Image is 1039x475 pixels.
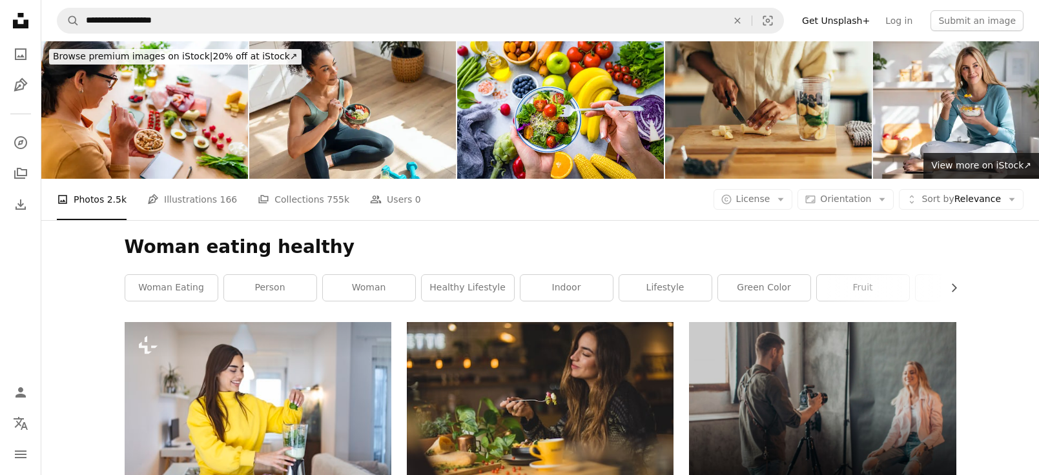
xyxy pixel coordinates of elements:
button: Sort byRelevance [899,189,1024,210]
a: View more on iStock↗ [923,153,1039,179]
a: Illustrations 166 [147,179,237,220]
a: Get Unsplash+ [794,10,878,31]
span: View more on iStock ↗ [931,160,1031,170]
a: Illustrations [8,72,34,98]
img: Woman eating fresh rainbow colored salad. Multicolored fruits and vegetables background. Healthy ... [457,41,664,179]
a: person [224,275,316,301]
a: Log in / Sign up [8,379,34,405]
button: Menu [8,441,34,467]
span: Sort by [921,194,954,204]
a: healthy lifestyle [422,275,514,301]
a: Explore [8,130,34,156]
button: Search Unsplash [57,8,79,33]
form: Find visuals sitewide [57,8,784,34]
a: indoor [520,275,613,301]
button: scroll list to the right [942,275,956,301]
a: fruit [817,275,909,301]
span: 755k [327,192,349,207]
button: Language [8,410,34,436]
a: Collections 755k [258,179,349,220]
img: Athletic woman eating a healthy fruit bowl while sitting on floor in the kitchen at home [249,41,456,179]
button: Clear [723,8,752,33]
h1: Woman eating healthy [125,236,956,259]
a: salad [916,275,1008,301]
span: License [736,194,770,204]
a: Browse premium images on iStock|20% off at iStock↗ [41,41,309,72]
a: Download History [8,192,34,217]
span: Relevance [921,193,1001,206]
a: woman holding fork in front table [407,405,674,416]
a: Collections [8,161,34,187]
button: License [714,189,793,210]
img: Close Up of Woman Hands Cutting Banana on a Cutting Board [665,41,872,179]
a: woman [323,275,415,301]
img: Healthy eating and dieting: woman planning a healthy low carb diet [41,41,248,179]
button: Visual search [752,8,783,33]
span: 20% off at iStock ↗ [53,51,298,61]
button: Orientation [797,189,894,210]
span: Browse premium images on iStock | [53,51,212,61]
a: Log in [878,10,920,31]
span: 166 [220,192,238,207]
button: Submit an image [931,10,1024,31]
a: lifestyle [619,275,712,301]
a: woman eating [125,275,218,301]
a: green color [718,275,810,301]
a: Photos [8,41,34,67]
span: 0 [415,192,421,207]
span: Orientation [820,194,871,204]
a: Users 0 [370,179,421,220]
a: Young woman making detox smoothie at home. Girl making smoothie of fruit and vegetables. Healthy ... [125,405,391,416]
